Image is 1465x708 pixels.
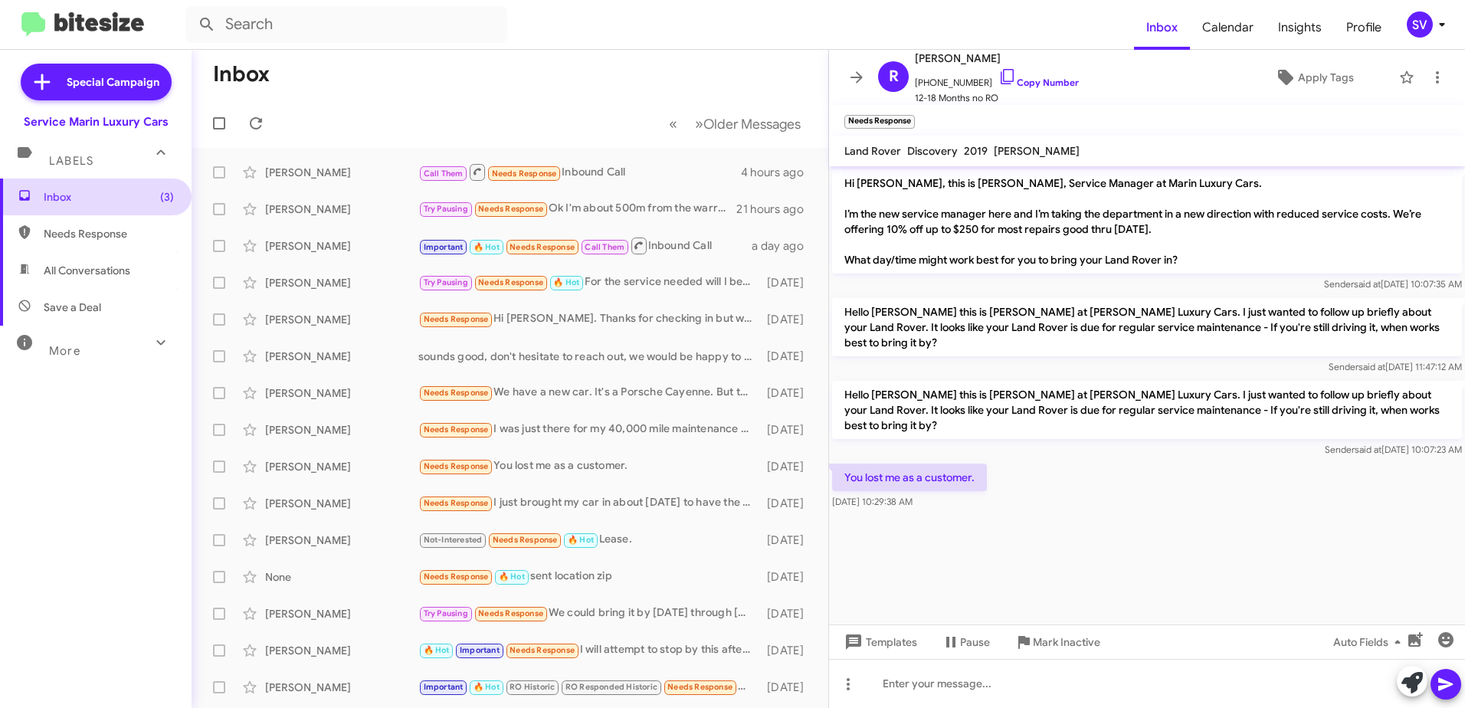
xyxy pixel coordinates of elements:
span: said at [1358,361,1385,372]
a: Profile [1334,5,1394,50]
span: Needs Response [478,204,543,214]
div: Inbound Call [418,236,752,255]
div: [DATE] [760,680,816,695]
span: Needs Response [424,314,489,324]
div: 21 hours ago [736,202,816,217]
span: 12-18 Months no RO [915,90,1079,106]
span: Needs Response [510,645,575,655]
span: [PERSON_NAME] [994,144,1080,158]
span: Special Campaign [67,74,159,90]
span: Needs Response [424,424,489,434]
span: Needs Response [44,226,174,241]
span: 🔥 Hot [424,645,450,655]
a: Insights [1266,5,1334,50]
span: Not-Interested [424,535,483,545]
div: [DATE] [760,496,816,511]
div: [PERSON_NAME] [265,533,418,548]
span: Important [424,242,464,252]
span: » [695,114,703,133]
nav: Page navigation example [660,108,810,139]
div: SV [1407,11,1433,38]
div: [PERSON_NAME] [265,165,418,180]
div: Lease. [418,531,760,549]
span: 2019 [964,144,988,158]
div: [PERSON_NAME] [265,312,418,327]
span: 🔥 Hot [474,242,500,252]
div: I was just there for my 40,000 mile maintenance a few weeks ago. I believe [PERSON_NAME] was the ... [418,421,760,438]
div: [DATE] [760,606,816,621]
span: Needs Response [492,169,557,179]
button: Pause [929,628,1002,656]
span: More [49,344,80,358]
a: Copy Number [998,77,1079,88]
div: [PERSON_NAME] [265,496,418,511]
span: Important [424,682,464,692]
div: Inbound Call [418,162,741,182]
span: Labels [49,154,93,168]
span: R [889,64,899,89]
span: [PERSON_NAME] [915,49,1079,67]
span: Land Rover [844,144,901,158]
span: Save a Deal [44,300,101,315]
div: Service Marin Luxury Cars [24,114,169,129]
div: Ok I'm about 500m from the warranty expiration so that might cut it too close. When can you get i... [418,200,736,218]
div: [DATE] [760,459,816,474]
div: None [265,569,418,585]
span: Needs Response [424,388,489,398]
span: Important [460,645,500,655]
button: Previous [660,108,687,139]
div: [PERSON_NAME] [265,275,418,290]
div: I just brought my car in about [DATE] to have the service and they realize I did not need it yet [418,494,760,512]
div: [PERSON_NAME] [265,459,418,474]
span: [PHONE_NUMBER] [915,67,1079,90]
div: a day ago [752,238,816,254]
button: Next [686,108,810,139]
span: Inbox [1134,5,1190,50]
span: Sender [DATE] 10:07:35 AM [1324,278,1462,290]
span: Try Pausing [424,204,468,214]
span: [DATE] 10:29:38 AM [832,496,913,507]
div: [PERSON_NAME] [265,238,418,254]
button: SV [1394,11,1448,38]
span: Needs Response [493,535,558,545]
div: [PERSON_NAME] [265,606,418,621]
div: [PERSON_NAME] [265,349,418,364]
button: Mark Inactive [1002,628,1113,656]
span: Try Pausing [424,277,468,287]
span: Templates [841,628,917,656]
div: Ok. Will do [418,678,760,696]
p: Hello [PERSON_NAME] this is [PERSON_NAME] at [PERSON_NAME] Luxury Cars. I just wanted to follow u... [832,381,1462,439]
span: Needs Response [478,277,543,287]
span: Older Messages [703,116,801,133]
span: Needs Response [667,682,732,692]
div: [PERSON_NAME] [265,385,418,401]
div: [PERSON_NAME] [265,643,418,658]
div: sounds good, don't hesitate to reach out, we would be happy to get you in for service when ready. [418,349,760,364]
div: [PERSON_NAME] [265,680,418,695]
h1: Inbox [213,62,270,87]
a: Special Campaign [21,64,172,100]
div: I will attempt to stop by this afternoon...the speaker vibration is worse than the blown speaker ... [418,641,760,659]
span: 🔥 Hot [499,572,525,582]
a: Calendar [1190,5,1266,50]
span: Call Them [424,169,464,179]
div: We have a new car. It's a Porsche Cayenne. But thanks anyway. [418,384,760,402]
span: Sender [DATE] 11:47:12 AM [1329,361,1462,372]
span: Call Them [585,242,624,252]
div: [DATE] [760,533,816,548]
span: Needs Response [424,572,489,582]
div: [DATE] [760,385,816,401]
span: Needs Response [424,498,489,508]
span: 🔥 Hot [553,277,579,287]
span: Inbox [44,189,174,205]
span: Discovery [907,144,958,158]
div: [DATE] [760,643,816,658]
span: (3) [160,189,174,205]
span: Auto Fields [1333,628,1407,656]
div: We could bring it by [DATE] through [DATE] (9/30 to 10/2) or next week [DATE] (10/7). But we will... [418,605,760,622]
button: Auto Fields [1321,628,1419,656]
span: Needs Response [424,461,489,471]
small: Needs Response [844,115,915,129]
span: Try Pausing [424,608,468,618]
